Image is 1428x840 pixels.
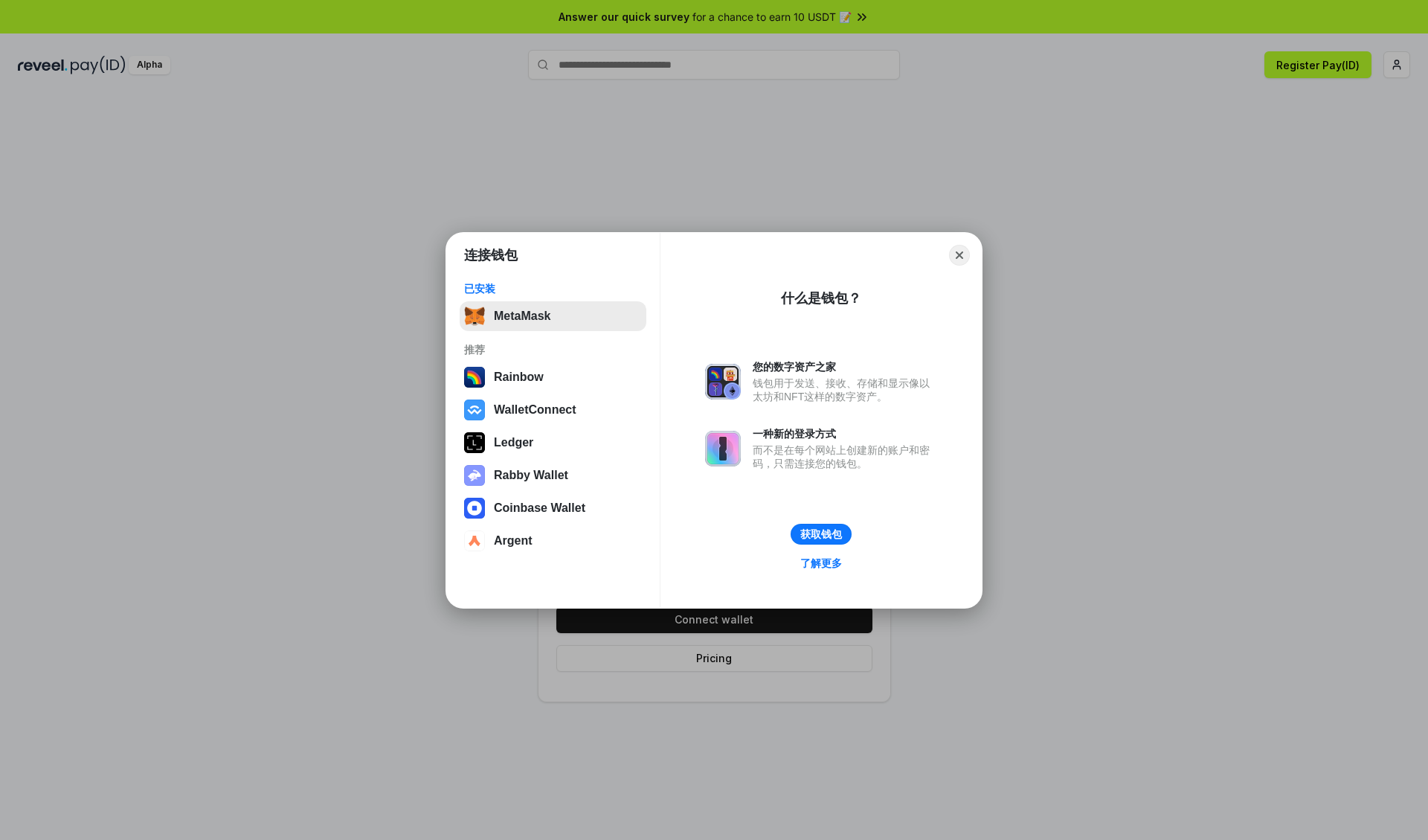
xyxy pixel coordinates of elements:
[791,524,852,545] button: 获取钱包
[494,371,544,384] div: Rainbow
[464,465,485,486] img: svg+xml,%3Csvg%20xmlns%3D%22http%3A%2F%2Fwww.w3.org%2F2000%2Fsvg%22%20fill%3D%22none%22%20viewBox...
[791,554,851,573] a: 了解更多
[464,306,485,327] img: svg+xml,%3Csvg%20fill%3D%22none%22%20height%3D%2233%22%20viewBox%3D%220%200%2035%2033%22%20width%...
[705,364,741,400] img: svg+xml,%3Csvg%20xmlns%3D%22http%3A%2F%2Fwww.w3.org%2F2000%2Fsvg%22%20fill%3D%22none%22%20viewBox...
[800,557,842,570] div: 了解更多
[705,431,741,467] img: svg+xml,%3Csvg%20xmlns%3D%22http%3A%2F%2Fwww.w3.org%2F2000%2Fsvg%22%20fill%3D%22none%22%20viewBox...
[460,461,646,490] button: Rabby Wallet
[464,343,642,356] div: 推荐
[753,427,937,440] div: 一种新的登录方式
[464,367,485,388] img: svg+xml,%3Csvg%20width%3D%22120%22%20height%3D%22120%22%20viewBox%3D%220%200%20120%20120%22%20fil...
[781,289,861,307] div: 什么是钱包？
[494,469,568,482] div: Rabby Wallet
[494,501,585,515] div: Coinbase Wallet
[464,530,485,551] img: svg+xml,%3Csvg%20width%3D%2228%22%20height%3D%2228%22%20viewBox%3D%220%200%2028%2028%22%20fill%3D...
[494,310,550,323] div: MetaMask
[753,443,937,470] div: 而不是在每个网站上创建新的账户和密码，只需连接您的钱包。
[460,526,646,556] button: Argent
[460,428,646,458] button: Ledger
[800,528,842,541] div: 获取钱包
[460,493,646,523] button: Coinbase Wallet
[949,245,970,266] button: Close
[464,282,642,295] div: 已安装
[494,534,533,548] div: Argent
[753,360,937,373] div: 您的数字资产之家
[460,395,646,425] button: WalletConnect
[460,362,646,392] button: Rainbow
[460,301,646,331] button: MetaMask
[464,246,518,264] h1: 连接钱包
[753,376,937,403] div: 钱包用于发送、接收、存储和显示像以太坊和NFT这样的数字资产。
[464,432,485,453] img: svg+xml,%3Csvg%20xmlns%3D%22http%3A%2F%2Fwww.w3.org%2F2000%2Fsvg%22%20width%3D%2228%22%20height%3...
[494,403,576,417] div: WalletConnect
[494,436,533,449] div: Ledger
[464,400,485,420] img: svg+xml,%3Csvg%20width%3D%2228%22%20height%3D%2228%22%20viewBox%3D%220%200%2028%2028%22%20fill%3D...
[464,498,485,519] img: svg+xml,%3Csvg%20width%3D%2228%22%20height%3D%2228%22%20viewBox%3D%220%200%2028%2028%22%20fill%3D...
